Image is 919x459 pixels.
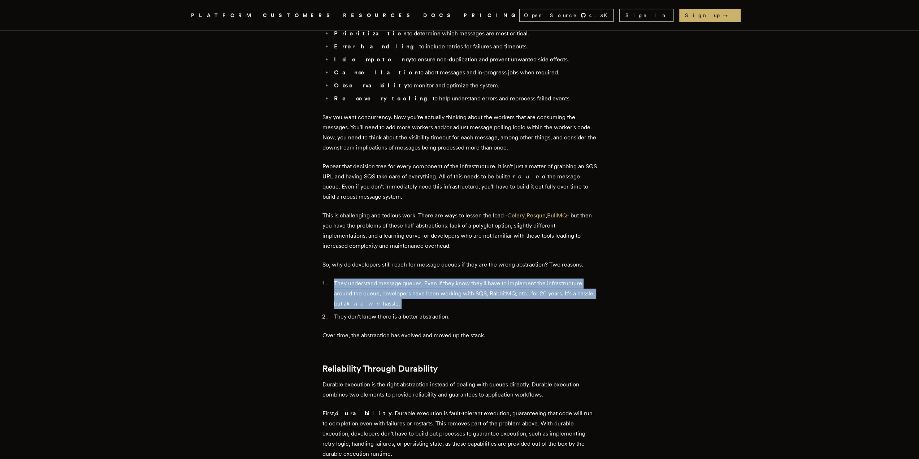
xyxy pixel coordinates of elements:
p: First, . Durable execution is fault-tolerant execution, guaranteeing that code will run to comple... [322,408,597,459]
span: Open Source [524,12,577,19]
p: Say you want concurrency. Now you're actually thinking about the workers that are consuming the m... [322,112,597,153]
p: Durable execution is the right abstraction instead of dealing with queues directly. Durable execu... [322,380,597,400]
li: to ensure non-duplication and prevent unwanted side effects. [332,55,597,65]
p: So, why do developers still reach for message queues if they are the wrong abstraction? Two reasons: [322,260,597,270]
li: to include retries for failures and timeouts. [332,42,597,52]
li: They don't know there is a better abstraction. [332,312,597,322]
a: BullMQ [547,212,567,219]
p: This is challenging and tedious work. There are ways to lessen the load - , , - but then you have... [322,211,597,251]
a: Celery [507,212,525,219]
strong: Prioritization [334,30,407,37]
em: around [507,173,547,180]
li: to monitor and optimize the system. [332,81,597,91]
button: RESOURCES [343,11,415,20]
p: Over time, the abstraction has evolved and moved up the stack. [322,330,597,341]
a: PRICING [464,11,519,20]
strong: durability [335,410,392,417]
strong: Idempotency [334,56,411,63]
a: Resque [526,212,546,219]
a: DOCS [423,11,455,20]
strong: Error handling [334,43,419,50]
a: CUSTOMERS [263,11,334,20]
button: PLATFORM [191,11,254,20]
em: known [347,300,383,307]
strong: Recovery tooling [334,95,433,102]
li: to help understand errors and reprocess failed events. [332,94,597,104]
li: to determine which messages are most critical. [332,29,597,39]
strong: Observability [334,82,407,89]
span: → [723,12,735,19]
a: Sign In [619,9,673,22]
span: 4.3 K [589,12,612,19]
li: to abort messages and in-progress jobs when required. [332,68,597,78]
p: Repeat that decision tree for every component of the infrastructure. It isn't just a matter of gr... [322,161,597,202]
h2: Reliability Through Durability [322,364,597,374]
strong: Cancellation [334,69,419,76]
li: They understand message queues. Even if they know they'll have to implement the infrastructure ar... [332,278,597,309]
a: Sign up [679,9,741,22]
